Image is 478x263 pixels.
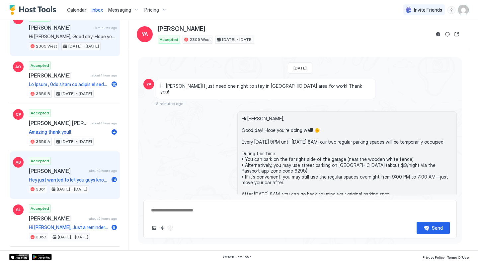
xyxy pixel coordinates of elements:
[91,73,117,77] span: about 1 hour ago
[443,30,451,38] button: Sync reservation
[95,26,117,30] span: 8 minutes ago
[15,64,21,70] span: AO
[29,120,89,126] span: [PERSON_NAME] [PERSON_NAME]
[16,159,21,165] span: AB
[423,255,444,259] span: Privacy Policy
[68,43,99,49] span: [DATE] - [DATE]
[453,30,461,38] button: Open reservation
[112,82,117,87] span: 10
[417,222,450,234] button: Send
[158,25,205,33] span: [PERSON_NAME]
[156,101,184,106] span: 8 minutes ago
[414,7,442,13] span: Invite Friends
[91,121,117,125] span: about 1 hour ago
[447,6,455,14] div: menu
[61,91,92,97] span: [DATE] - [DATE]
[36,186,45,192] span: 3361
[36,234,46,240] span: 3357
[31,110,49,116] span: Accepted
[67,6,86,13] a: Calendar
[32,254,52,260] a: Google Play Store
[29,215,86,222] span: [PERSON_NAME]
[242,116,452,209] span: Hi [PERSON_NAME], Good day! Hope you’re doing well! 🌞 Every [DATE] 5PM until [DATE] 8AM, our two ...
[29,24,92,31] span: [PERSON_NAME]
[31,63,49,68] span: Accepted
[92,6,103,13] a: Inbox
[142,30,148,38] span: YA
[190,37,211,43] span: 2305 West
[222,37,253,43] span: [DATE] - [DATE]
[29,177,109,183] span: Hey just wanted to let you guys know there are ants in and around the fridge.
[36,43,57,49] span: 2305 West
[89,169,117,173] span: about 2 hours ago
[29,168,86,174] span: [PERSON_NAME]
[29,81,109,87] span: Lo Ipsum , 0do sitam co adipis el sedd eiusmodt , in utla etd mag aliq en adm veniamq. :) Nost ex...
[434,30,442,38] button: Reservation information
[29,34,117,40] span: Hi [PERSON_NAME], Good day! Hope you’re doing well! 🌞 Every [DATE] 5PM until [DATE] 8AM, our two ...
[108,7,131,13] span: Messaging
[16,207,21,213] span: SL
[58,234,88,240] span: [DATE] - [DATE]
[36,139,50,145] span: 3359 A
[29,72,89,79] span: [PERSON_NAME]
[146,81,151,87] span: YA
[458,5,469,15] div: User profile
[31,158,49,164] span: Accepted
[447,255,469,259] span: Terms Of Use
[36,91,50,97] span: 3359 B
[9,254,29,260] a: App Store
[9,5,59,15] a: Host Tools Logo
[61,139,92,145] span: [DATE] - [DATE]
[113,225,116,230] span: 9
[89,216,117,221] span: about 2 hours ago
[31,205,49,211] span: Accepted
[144,7,159,13] span: Pricing
[223,255,252,259] span: © 2025 Host Tools
[160,37,178,43] span: Accepted
[29,224,109,230] span: Hi [PERSON_NAME], Just a reminder that your check-out is [DATE] at 11AM. I hope you enjoyed your ...
[29,129,109,135] span: Amazing thank you!!
[16,111,21,117] span: CP
[293,66,307,70] span: [DATE]
[447,253,469,260] a: Terms Of Use
[92,7,103,13] span: Inbox
[158,224,166,232] button: Quick reply
[160,83,371,95] span: Hi [PERSON_NAME]! I just need one night to stay in [GEOGRAPHIC_DATA] area for work! Thank you!
[67,7,86,13] span: Calendar
[150,224,158,232] button: Upload image
[112,177,117,182] span: 14
[432,224,443,231] div: Send
[57,186,87,192] span: [DATE] - [DATE]
[423,253,444,260] a: Privacy Policy
[113,129,116,134] span: 4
